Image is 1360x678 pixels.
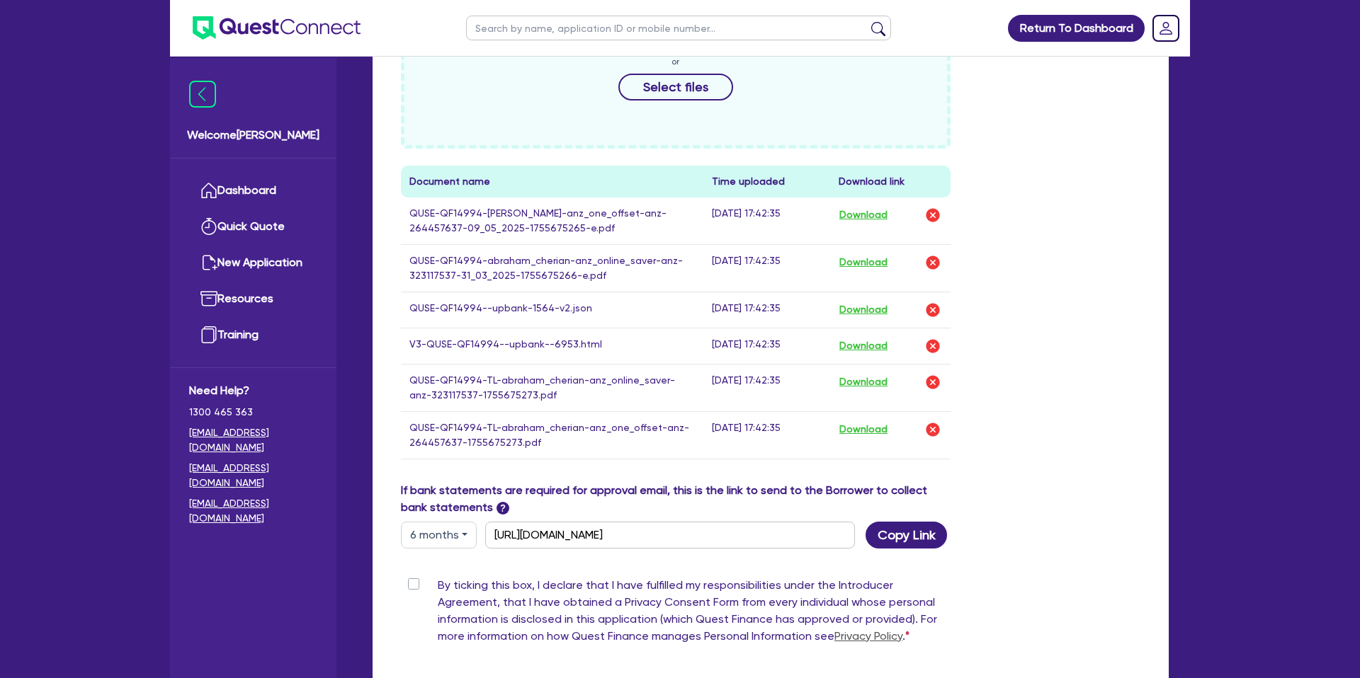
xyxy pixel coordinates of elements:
img: quest-connect-logo-blue [193,16,361,40]
button: Download [839,420,888,439]
img: delete-icon [924,254,941,271]
td: QUSE-QF14994-TL-abraham_cherian-anz_online_saver-anz-323117537-1755675273.pdf [401,364,703,411]
a: Privacy Policy [834,629,902,643]
th: Time uploaded [703,166,830,197]
span: Need Help? [189,382,317,399]
img: delete-icon [924,207,941,224]
button: Select files [618,74,733,100]
a: New Application [189,245,317,281]
a: Dashboard [189,173,317,209]
button: Download [839,301,888,319]
span: 1300 465 363 [189,405,317,420]
img: resources [200,290,217,307]
button: Download [839,253,888,272]
button: Download [839,206,888,224]
span: ? [497,502,509,515]
img: new-application [200,254,217,271]
a: Return To Dashboard [1008,15,1145,42]
th: Download link [830,166,951,197]
a: Training [189,317,317,353]
img: icon-menu-close [189,81,216,108]
span: or [671,55,679,68]
input: Search by name, application ID or mobile number... [466,16,891,40]
a: Resources [189,281,317,317]
a: Dropdown toggle [1147,10,1184,47]
td: [DATE] 17:42:35 [703,411,830,459]
img: delete-icon [924,301,941,318]
span: Welcome [PERSON_NAME] [187,127,319,144]
img: quick-quote [200,218,217,235]
td: V3-QUSE-QF14994--upbank--6953.html [401,328,703,364]
button: Download [839,337,888,355]
th: Document name [401,166,703,197]
a: [EMAIL_ADDRESS][DOMAIN_NAME] [189,425,317,455]
label: By ticking this box, I declare that I have fulfilled my responsibilities under the Introducer Agr... [438,577,951,650]
td: [DATE] 17:42:35 [703,328,830,364]
td: QUSE-QF14994-TL-abraham_cherian-anz_one_offset-anz-264457637-1755675273.pdf [401,411,703,459]
td: [DATE] 17:42:35 [703,197,830,245]
a: [EMAIL_ADDRESS][DOMAIN_NAME] [189,461,317,490]
td: [DATE] 17:42:35 [703,244,830,292]
button: Copy Link [866,522,947,548]
td: QUSE-QF14994-[PERSON_NAME]-anz_one_offset-anz-264457637-09_05_2025-1755675265-e.pdf [401,197,703,245]
img: training [200,326,217,343]
button: Dropdown toggle [401,522,477,548]
img: delete-icon [924,421,941,438]
td: [DATE] 17:42:35 [703,292,830,328]
img: delete-icon [924,338,941,355]
button: Download [839,373,888,391]
label: If bank statements are required for approval email, this is the link to send to the Borrower to c... [401,482,951,516]
td: QUSE-QF14994--upbank-1564-v2.json [401,292,703,328]
a: [EMAIL_ADDRESS][DOMAIN_NAME] [189,496,317,526]
td: QUSE-QF14994-abraham_cherian-anz_online_saver-anz-323117537-31_03_2025-1755675266-e.pdf [401,244,703,292]
a: Quick Quote [189,209,317,245]
td: [DATE] 17:42:35 [703,364,830,411]
img: delete-icon [924,374,941,391]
